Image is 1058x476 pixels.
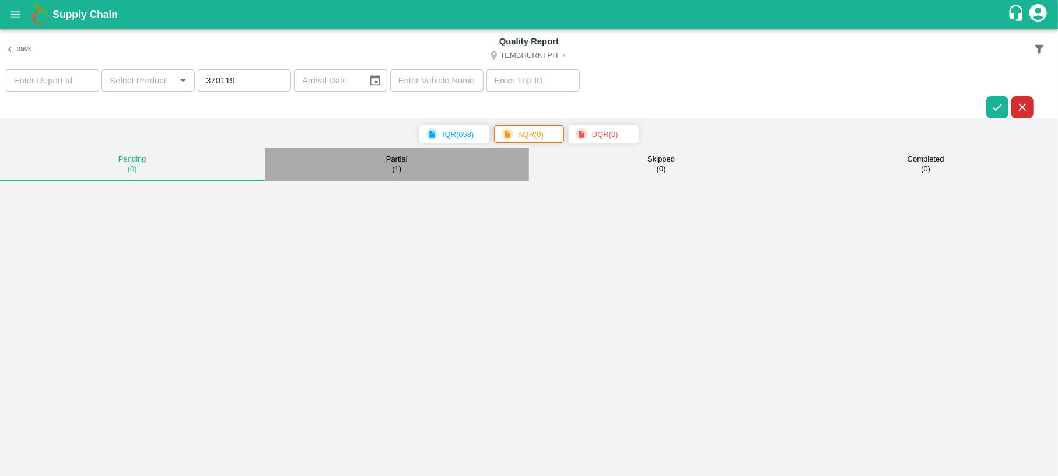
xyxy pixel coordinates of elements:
[364,69,386,92] button: Choose date
[198,69,291,92] input: Enter Shipment Id
[294,69,359,92] input: Arrival Date
[29,3,52,26] img: logo
[128,164,137,174] small: ( 0 )
[494,125,564,143] span: AQR(0)
[419,125,489,143] span: IQR(658)
[215,34,844,49] h6: Quality Report
[176,73,191,88] button: Open
[6,69,99,92] input: Enter Report Id
[921,164,930,174] small: ( 0 )
[215,49,844,65] button: Select DC
[105,73,172,88] input: Select Product
[118,155,146,164] p: Pending
[386,155,408,164] p: Partial
[657,164,666,174] small: ( 0 )
[52,9,118,20] b: Supply Chain
[1028,2,1049,27] div: account of current user
[486,69,580,92] input: Enter Trip ID
[392,164,401,174] small: ( 1 )
[647,155,675,164] p: Skipped
[908,155,944,164] p: Completed
[52,6,1007,23] a: Supply Chain
[1007,4,1028,25] div: customer-support
[2,1,29,28] button: open drawer
[443,129,474,141] p: IQR ( 658 )
[569,125,639,143] span: DQR(0)
[390,69,484,92] input: Enter Vehicle Number
[518,129,544,141] p: AQR ( 0 )
[592,129,618,141] p: DQR ( 0 )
